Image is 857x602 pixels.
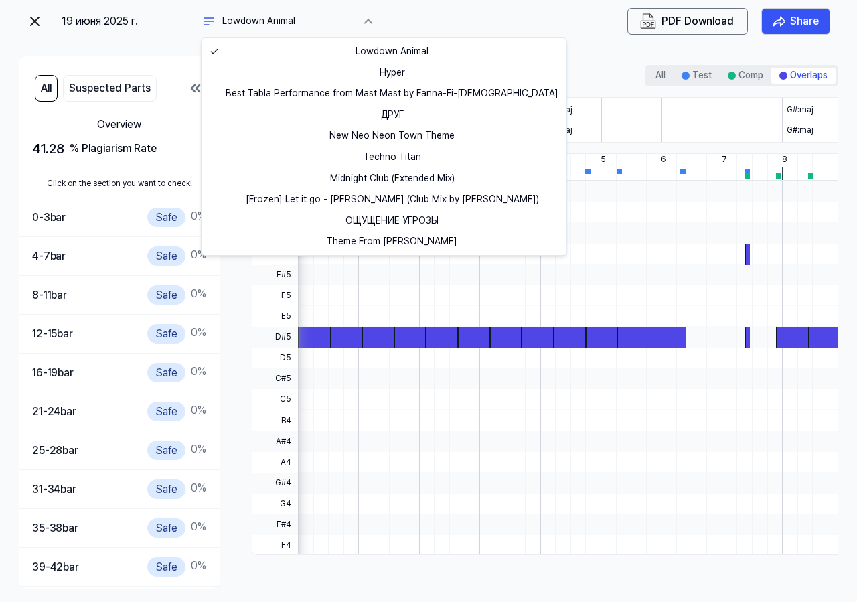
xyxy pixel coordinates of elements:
[204,210,564,232] a: ОЩУЩЕНИЕ УГРОЗЫ
[204,231,564,252] a: Theme From [PERSON_NAME]
[204,62,564,84] a: Hyper
[204,41,564,62] a: Lowdown Animal
[204,104,564,126] a: ДРУГ
[204,83,564,104] a: Best Tabla Performance from Mast Mast by Fanna-Fi-[DEMOGRAPHIC_DATA]
[204,147,564,168] a: Techno Titan
[204,189,564,210] a: [Frozen] Let it go - [PERSON_NAME] (Club Mix by [PERSON_NAME])
[204,168,564,190] a: Midnight Club (Extended Mix)
[204,125,564,147] a: New Neo Neon Town Theme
